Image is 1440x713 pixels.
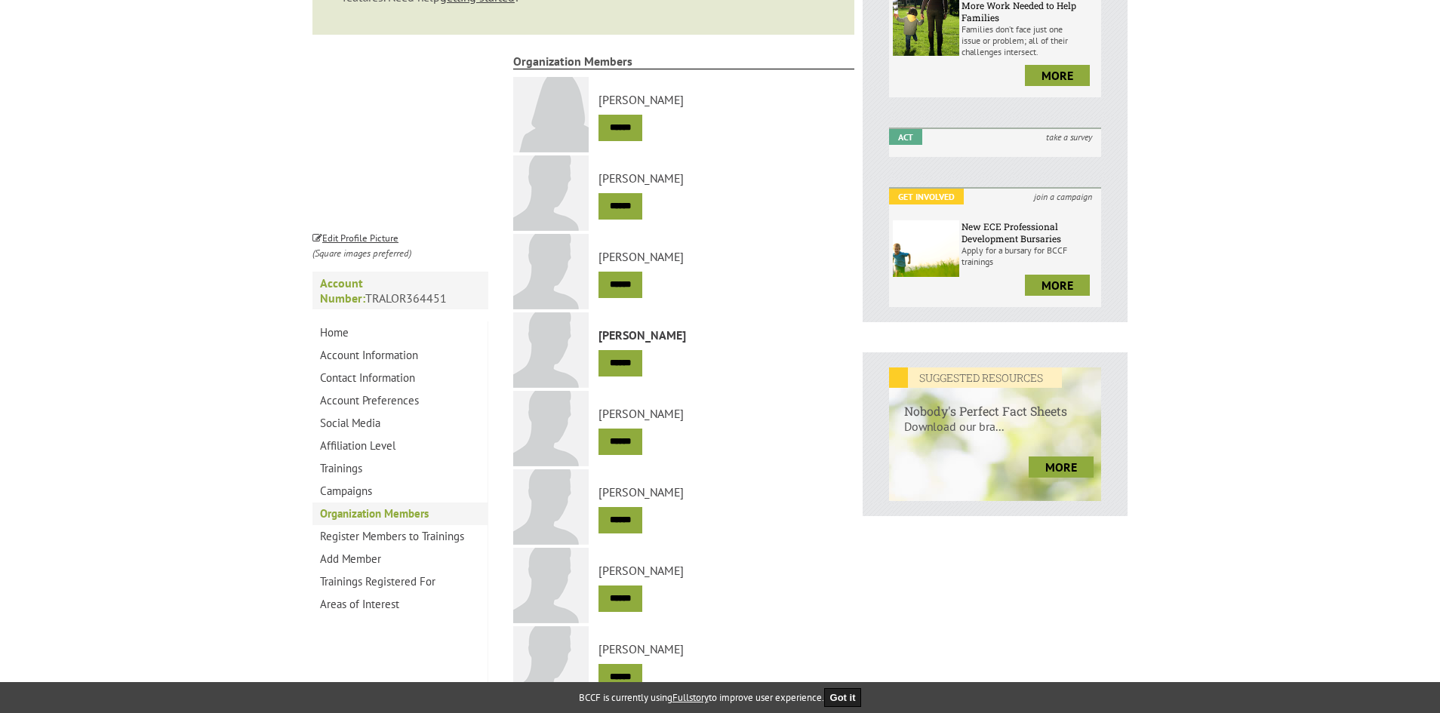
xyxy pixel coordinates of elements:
[312,593,488,616] a: Areas of Interest
[598,563,854,578] a: [PERSON_NAME]
[312,412,488,435] a: Social Media
[598,641,854,656] a: [PERSON_NAME]
[889,419,1101,449] p: Download our bra...
[962,244,1097,267] p: Apply for a bursary for BCCF trainings
[598,484,854,499] a: [PERSON_NAME]
[1025,275,1090,296] a: more
[1029,456,1094,478] a: more
[312,502,488,525] a: Organization Members
[598,406,854,421] a: [PERSON_NAME]
[312,247,411,260] i: (Square images preferred)
[962,220,1097,244] h6: New ECE Professional Development Bursaries
[513,77,589,152] img: Kristine Forbes
[312,272,488,309] p: TRALOR364451
[312,229,398,244] a: Edit Profile Picture
[1037,129,1101,145] i: take a survey
[513,626,589,702] img: Danielle Lamoureux
[312,548,488,570] a: Add Member
[889,189,964,204] em: Get Involved
[312,344,488,367] a: Account Information
[1025,65,1090,86] a: more
[312,367,488,389] a: Contact Information
[312,232,398,244] small: Edit Profile Picture
[824,688,862,707] button: Got it
[312,389,488,412] a: Account Preferences
[513,548,589,623] img: Rebekkah Kashuba
[962,23,1097,57] p: Families don’t face just one issue or problem; all of their challenges intersect.
[513,234,589,309] img: Melinda Helgren
[513,54,855,69] strong: Organization Members
[312,570,488,593] a: Trainings Registered For
[1025,189,1101,204] i: join a campaign
[598,327,854,343] a: [PERSON_NAME]
[598,249,854,264] a: [PERSON_NAME]
[889,388,1101,419] h6: Nobody's Perfect Fact Sheets
[889,367,1062,388] em: SUGGESTED RESOURCES
[598,171,854,186] a: [PERSON_NAME]
[513,391,589,466] img: Danielle LaRocque
[312,480,488,502] a: Campaigns
[513,469,589,545] img: Heather Purchase
[598,92,854,107] a: [PERSON_NAME]
[312,457,488,480] a: Trainings
[672,691,709,704] a: Fullstory
[312,321,488,344] a: Home
[320,275,365,306] strong: Account Number:
[889,129,922,145] em: Act
[513,155,589,231] img: Katie Laramie
[513,312,589,388] img: Sophie Streleoff
[312,525,488,548] a: Register Members to Trainings
[312,435,488,457] a: Affiliation Level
